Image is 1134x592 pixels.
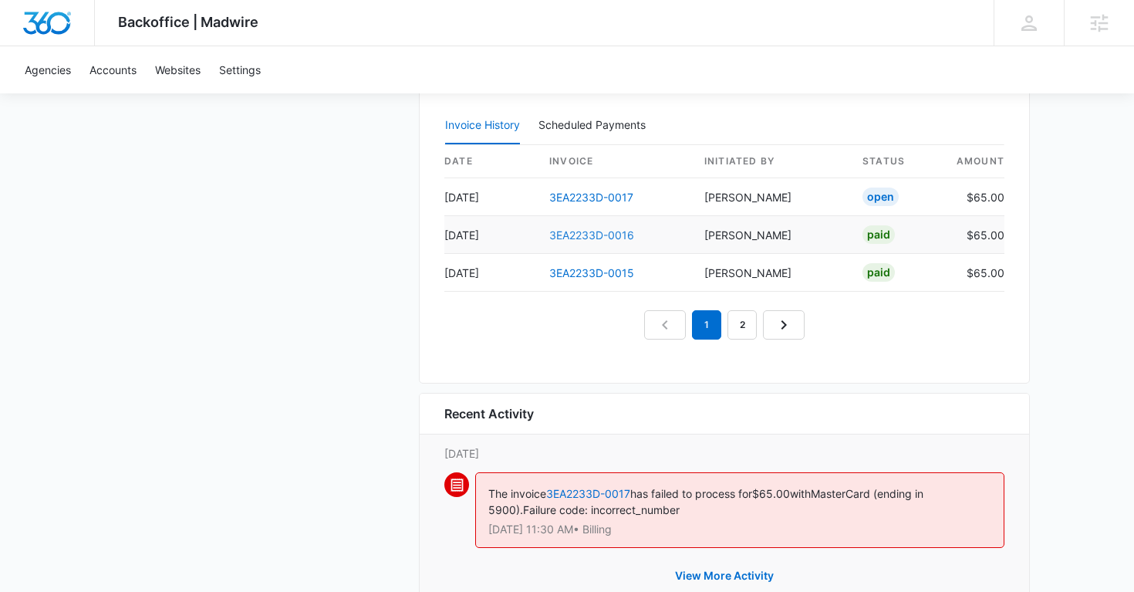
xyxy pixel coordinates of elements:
[630,487,752,500] span: has failed to process for
[444,445,1004,462] p: [DATE]
[549,228,634,242] a: 3EA2233D-0016
[692,145,850,178] th: Initiated By
[549,266,634,279] a: 3EA2233D-0015
[549,191,633,204] a: 3EA2233D-0017
[210,46,270,93] a: Settings
[862,263,895,282] div: Paid
[146,46,210,93] a: Websites
[444,404,534,423] h6: Recent Activity
[790,487,811,500] span: with
[488,524,991,535] p: [DATE] 11:30 AM • Billing
[644,310,805,340] nav: Pagination
[546,487,630,500] a: 3EA2233D-0017
[444,216,537,254] td: [DATE]
[943,254,1004,292] td: $65.00
[118,14,258,30] span: Backoffice | Madwire
[943,178,1004,216] td: $65.00
[862,225,895,244] div: Paid
[692,254,850,292] td: [PERSON_NAME]
[943,145,1004,178] th: amount
[444,254,537,292] td: [DATE]
[15,46,80,93] a: Agencies
[523,503,680,516] span: Failure code: incorrect_number
[850,145,943,178] th: status
[943,216,1004,254] td: $65.00
[763,310,805,340] a: Next Page
[444,178,537,216] td: [DATE]
[444,145,537,178] th: date
[692,178,850,216] td: [PERSON_NAME]
[80,46,146,93] a: Accounts
[538,120,652,130] div: Scheduled Payments
[692,216,850,254] td: [PERSON_NAME]
[862,188,899,206] div: Open
[692,310,721,340] em: 1
[488,487,546,500] span: The invoice
[752,487,790,500] span: $65.00
[537,145,692,178] th: invoice
[445,107,520,144] button: Invoice History
[727,310,757,340] a: Page 2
